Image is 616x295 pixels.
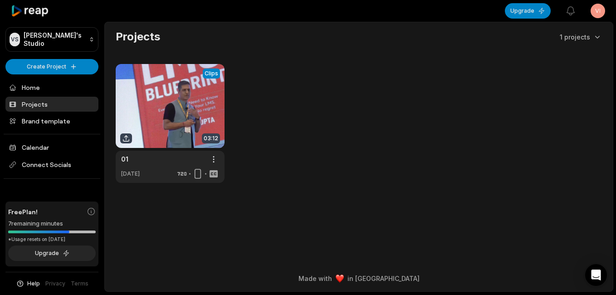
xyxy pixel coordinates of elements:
div: Open Intercom Messenger [585,264,607,286]
span: Connect Socials [5,157,98,173]
a: Brand template [5,113,98,128]
img: heart emoji [336,275,344,283]
div: 7 remaining minutes [8,219,96,228]
div: VS [10,33,20,46]
button: 1 projects [560,32,602,42]
div: *Usage resets on [DATE] [8,236,96,243]
a: 01 [121,154,128,164]
span: Free Plan! [8,207,38,216]
a: Privacy [45,280,65,288]
button: Create Project [5,59,98,74]
button: Help [16,280,40,288]
span: Help [27,280,40,288]
a: Home [5,80,98,95]
h2: Projects [116,29,160,44]
p: [PERSON_NAME]'s Studio [24,31,85,48]
a: Calendar [5,140,98,155]
button: Upgrade [8,246,96,261]
a: Terms [71,280,88,288]
div: Made with in [GEOGRAPHIC_DATA] [113,274,605,283]
a: Projects [5,97,98,112]
button: Upgrade [505,3,551,19]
